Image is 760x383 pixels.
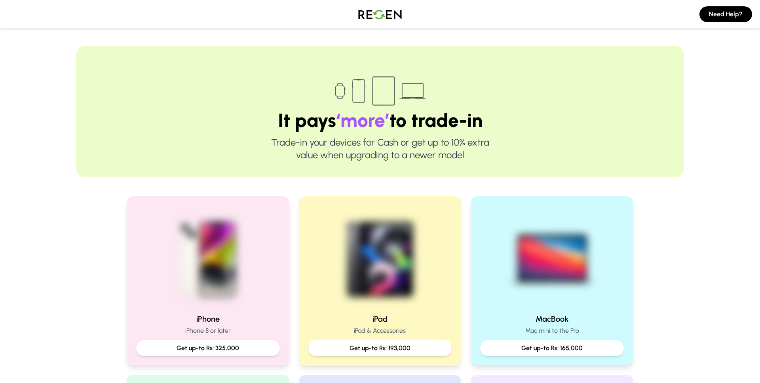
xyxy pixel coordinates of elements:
h2: iPhone [136,313,280,324]
p: iPhone 8 or later [136,326,280,336]
p: Trade-in your devices for Cash or get up to 10% extra value when upgrading to a newer model [101,136,659,161]
img: MacBook [502,206,603,307]
p: iPad & Accessories [308,326,452,336]
p: Get up-to Rs: 325,000 [142,343,274,353]
img: iPhone [157,206,258,307]
h2: MacBook [480,313,624,324]
p: Mac mini to the Pro [480,326,624,336]
h1: It pays to trade-in [101,111,659,130]
img: Logo [352,3,408,25]
img: iPad [329,206,431,307]
span: ‘more’ [336,109,389,132]
img: Trade-in devices [331,71,429,111]
p: Get up-to Rs: 165,000 [486,343,617,353]
p: Get up-to Rs: 193,000 [315,343,446,353]
h2: iPad [308,313,452,324]
button: Need Help? [699,6,752,22]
